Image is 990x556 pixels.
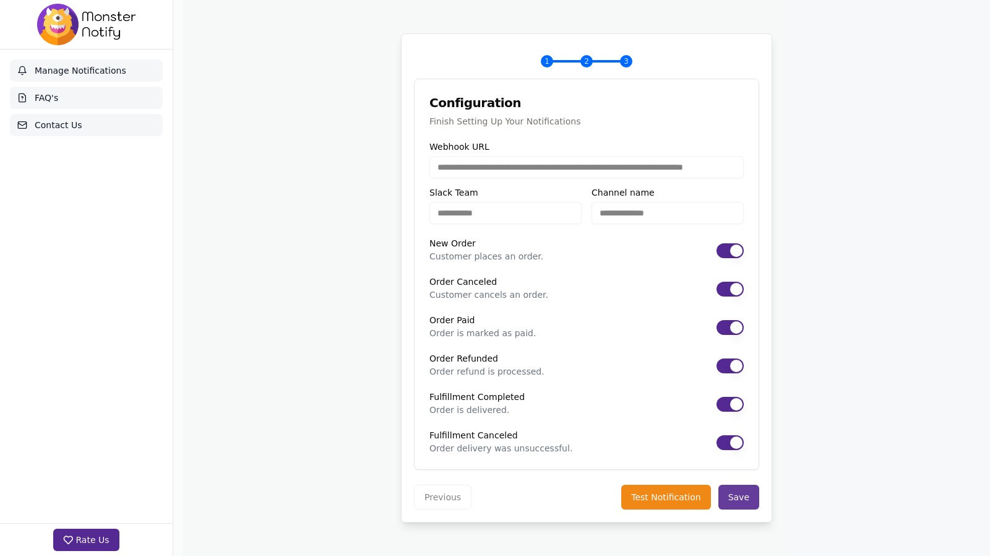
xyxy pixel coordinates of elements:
[429,277,497,287] label: Order Canceled
[429,315,475,325] label: Order Paid
[37,4,136,45] img: MonsterBarIcon.png
[429,442,572,454] p: Order delivery was unsuccessful.
[53,529,119,551] button: Rate Us
[621,485,710,510] button: Test Notification
[429,142,489,152] label: Webhook URL
[429,392,525,402] label: Fulfillment Completed
[429,188,478,198] label: Slack Team
[429,404,525,416] p: Order is delivered.
[429,94,744,111] h3: Configuration
[429,430,518,440] label: Fulfillment Canceled
[429,289,548,301] p: Customer cancels an order.
[429,354,498,363] label: Order Refunded
[592,188,655,198] label: Channel name
[10,59,163,82] a: Manage Notifications
[10,87,163,109] a: FAQ's
[429,327,536,339] p: Order is marked as paid.
[429,238,476,248] label: New Order
[429,115,744,128] p: Finish Setting Up Your Notifications
[429,365,544,378] p: Order refund is processed.
[429,250,543,263] p: Customer places an order.
[718,485,759,510] button: Save
[10,114,163,136] a: Contact Us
